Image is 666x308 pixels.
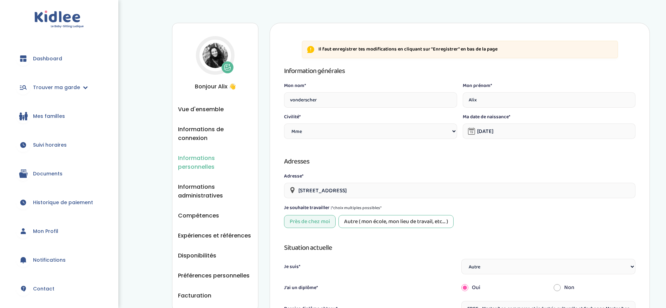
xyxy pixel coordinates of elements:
[456,280,548,295] div: Oui
[34,11,84,28] img: logo.svg
[33,170,62,178] span: Documents
[33,141,67,149] span: Suivi horaires
[463,123,635,139] input: Date de naissance
[284,284,318,292] label: J'ai un diplôme*
[338,215,454,228] div: Autre ( mon école, mon lieu de travail, etc... )
[178,231,251,240] button: Expériences et références
[284,156,635,167] h3: Adresses
[178,291,211,300] button: Facturation
[284,215,336,228] div: Près de chez moi
[178,271,250,280] button: Préférences personnelles
[33,256,66,264] span: Notifications
[284,183,635,198] input: Veuillez saisir votre adresse postale
[11,247,108,273] a: Notifications
[178,154,252,171] button: Informations personnelles
[33,199,93,206] span: Historique de paiement
[33,113,65,120] span: Mes familles
[284,242,635,253] h3: Situation actuelle
[33,228,58,235] span: Mon Profil
[178,82,252,91] span: Bonjour Alix 👋
[463,92,635,108] input: Prénom
[178,105,224,114] button: Vue d'ensemble
[33,55,62,62] span: Dashboard
[11,276,108,301] a: Contact
[284,204,382,212] label: Je souhaite travailler :
[332,205,382,211] span: *choix multiples possibles*
[203,43,228,68] img: Avatar
[178,251,216,260] button: Disponibilités
[178,182,252,200] button: Informations administratives
[11,132,108,158] a: Suivi horaires
[11,161,108,186] a: Documents
[318,46,497,53] p: Il faut enregistrer tes modifications en cliquant sur "Enregistrer" en bas de la page
[284,65,635,76] h3: Information générales
[284,92,457,108] input: Nom
[284,263,301,270] label: Je suis*
[178,125,252,142] button: Informations de connexion
[11,75,108,100] a: Trouver ma garde
[11,103,108,129] a: Mes familles
[284,113,457,121] label: Civilité*
[11,219,108,244] a: Mon Profil
[11,190,108,215] a: Historique de paiement
[548,280,641,295] div: Non
[284,173,635,180] label: Adresse*
[463,113,635,121] label: Ma date de naissance*
[284,82,457,89] label: Mon nom*
[11,46,108,71] a: Dashboard
[178,211,219,220] button: Compétences
[463,82,635,89] label: Mon prénom*
[33,285,54,293] span: Contact
[33,84,80,91] span: Trouver ma garde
